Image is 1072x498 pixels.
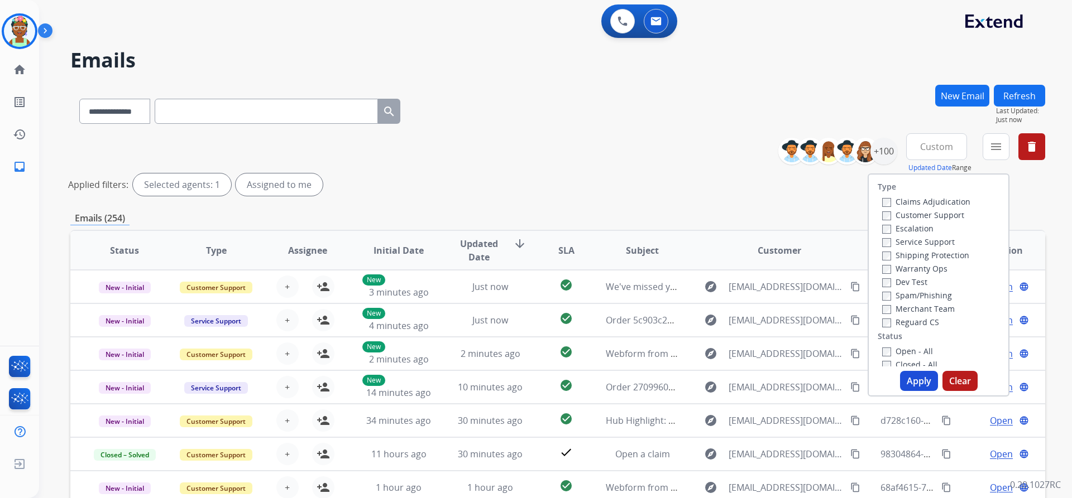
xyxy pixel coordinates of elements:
span: Initial Date [374,244,424,257]
span: Customer Support [180,349,252,360]
button: + [276,376,299,398]
mat-icon: content_copy [850,449,860,459]
input: Merchant Team [882,305,891,314]
span: Open [990,447,1013,461]
mat-icon: person_add [317,481,330,494]
span: 1 hour ago [376,481,422,494]
label: Closed - All [882,359,937,370]
span: 2 minutes ago [461,347,520,360]
span: 4 minutes ago [369,320,429,332]
span: Just now [472,314,508,326]
mat-icon: arrow_downward [513,237,527,250]
div: +100 [870,138,897,165]
input: Service Support [882,238,891,247]
span: Closed – Solved [94,449,156,461]
p: New [362,308,385,319]
span: Just now [472,281,508,293]
mat-icon: inbox [13,160,26,173]
span: + [285,313,290,327]
mat-icon: explore [704,481,717,494]
label: Open - All [882,346,933,356]
button: Apply [900,371,938,391]
mat-icon: content_copy [850,349,860,359]
span: [EMAIL_ADDRESS][DOMAIN_NAME] [729,414,844,427]
mat-icon: content_copy [941,482,951,492]
label: Merchant Team [882,303,955,314]
mat-icon: language [1019,282,1029,292]
mat-icon: language [1019,415,1029,426]
h2: Emails [70,49,1045,71]
span: New - Initial [99,482,151,494]
span: Hub Highlight: Simplify Claims. Protect Margins. Deliver Better Service. [606,414,901,427]
p: Emails (254) [70,211,130,225]
mat-icon: explore [704,280,717,293]
p: 0.20.1027RC [1010,478,1061,491]
button: New Email [935,85,989,107]
div: Selected agents: 1 [133,173,231,196]
mat-icon: content_copy [850,315,860,325]
span: SLA [558,244,575,257]
mat-icon: explore [704,447,717,461]
mat-icon: search [382,105,396,118]
span: 30 minutes ago [458,448,523,460]
span: Service Support [184,315,248,327]
label: Spam/Phishing [882,290,952,301]
mat-icon: language [1019,315,1029,325]
span: Customer Support [180,482,252,494]
input: Spam/Phishing [882,292,891,301]
span: Order 2709960026 [606,381,683,393]
mat-icon: person_add [317,313,330,327]
button: + [276,443,299,465]
span: 14 minutes ago [366,386,431,399]
mat-icon: content_copy [850,382,860,392]
label: Customer Support [882,210,964,220]
span: 30 minutes ago [458,414,523,427]
label: Claims Adjudication [882,196,970,207]
button: Refresh [994,85,1045,107]
mat-icon: content_copy [850,415,860,426]
span: Customer Support [180,415,252,427]
span: Last Updated: [996,107,1045,115]
span: Webform from [EMAIL_ADDRESS][DOMAIN_NAME] on [DATE] [606,347,859,360]
mat-icon: explore [704,313,717,327]
p: New [362,375,385,386]
input: Escalation [882,225,891,234]
span: 68af4615-74e6-4f5e-b33a-374fca295626 [880,481,1046,494]
mat-icon: home [13,63,26,76]
span: Service Support [184,382,248,394]
label: Escalation [882,223,934,234]
mat-icon: check_circle [559,278,573,292]
span: 1 hour ago [467,481,513,494]
span: New - Initial [99,382,151,394]
span: Customer Support [180,282,252,293]
span: 11 hours ago [371,448,427,460]
mat-icon: person_add [317,280,330,293]
mat-icon: check_circle [559,412,573,426]
p: Applied filters: [68,178,128,191]
mat-icon: menu [989,140,1003,153]
input: Customer Support [882,211,891,220]
mat-icon: person_add [317,380,330,394]
span: New - Initial [99,282,151,293]
mat-icon: person_add [317,414,330,427]
input: Open - All [882,347,891,356]
mat-icon: content_copy [941,449,951,459]
span: 34 minutes ago [366,414,431,427]
div: Assigned to me [236,173,323,196]
span: Just now [996,115,1045,124]
input: Closed - All [882,361,891,370]
span: Type [206,244,227,257]
span: 98304864-d5a7-4ed0-921a-4e8079211be7 [880,448,1054,460]
span: Open [990,414,1013,427]
span: New - Initial [99,349,151,360]
mat-icon: explore [704,347,717,360]
button: + [276,275,299,298]
mat-icon: person_add [317,447,330,461]
label: Dev Test [882,277,927,287]
button: Custom [906,133,967,160]
mat-icon: check_circle [559,345,573,359]
mat-icon: check_circle [559,312,573,325]
mat-icon: explore [704,380,717,394]
label: Reguard CS [882,317,939,327]
span: 10 minutes ago [458,381,523,393]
